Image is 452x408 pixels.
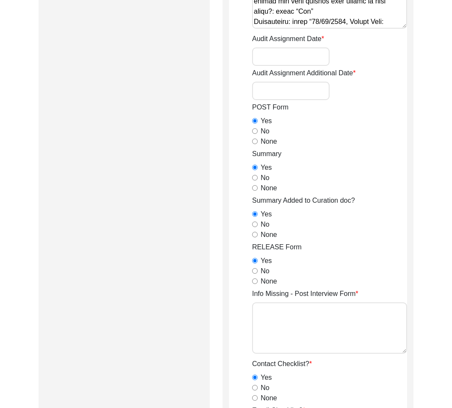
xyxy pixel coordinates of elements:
label: No [261,173,269,183]
label: None [261,183,277,193]
label: No [261,383,269,393]
label: No [261,266,269,276]
label: None [261,393,277,403]
label: Info Missing - Post Interview Form [252,289,358,299]
label: POST Form [252,102,288,112]
label: None [261,230,277,240]
label: Yes [261,373,272,383]
label: Yes [261,163,272,173]
label: Audit Assignment Date [252,34,324,44]
label: Yes [261,256,272,266]
label: RELEASE Form [252,242,302,252]
label: Summary [252,149,281,159]
label: Yes [261,116,272,126]
label: None [261,136,277,147]
label: None [261,276,277,287]
label: No [261,219,269,230]
label: Audit Assignment Additional Date [252,68,356,78]
label: No [261,126,269,136]
label: Summary Added to Curation doc? [252,195,355,206]
label: Yes [261,209,272,219]
label: Contact Checklist? [252,359,312,369]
